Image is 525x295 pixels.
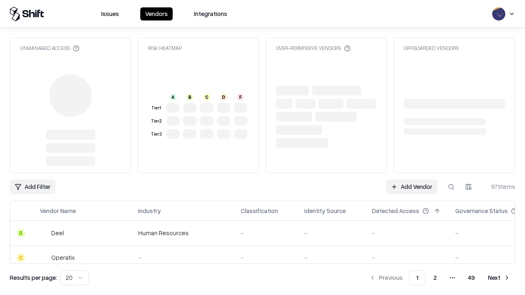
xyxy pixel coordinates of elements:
button: Next [483,270,515,285]
button: 1 [409,270,425,285]
div: Identity Source [304,206,346,215]
button: Issues [96,7,124,20]
img: Deel [40,229,48,237]
div: Unmanaged Access [20,45,80,52]
div: Vendor Name [40,206,76,215]
button: Vendors [140,7,173,20]
div: C [17,254,25,262]
div: - [241,253,291,262]
div: - [304,229,359,237]
div: B [17,229,25,237]
div: Offboarded Vendors [404,45,459,52]
div: - [304,253,359,262]
button: 2 [427,270,443,285]
div: Tier 2 [150,118,163,125]
div: Tier 1 [150,104,163,111]
a: Add Vendor [386,179,437,194]
div: Human Resources [138,229,228,237]
div: - [241,229,291,237]
img: Operatix [40,254,48,262]
div: - [372,253,442,262]
div: A [170,94,176,100]
div: Industry [138,206,161,215]
div: C [203,94,210,100]
div: Detected Access [372,206,419,215]
div: D [220,94,227,100]
div: F [237,94,244,100]
div: - [372,229,442,237]
button: Integrations [189,7,232,20]
nav: pagination [364,270,515,285]
div: Risk Heatmap [148,45,182,52]
div: 971 items [482,182,515,191]
div: Governance Status [455,206,508,215]
p: Results per page: [10,273,57,282]
div: Operatix [51,253,75,262]
div: Deel [51,229,64,237]
div: Over-Permissive Vendors [276,45,351,52]
div: B [187,94,193,100]
button: Add Filter [10,179,55,194]
div: - [138,253,228,262]
button: 49 [461,270,482,285]
div: Tier 3 [150,131,163,138]
div: Classification [241,206,278,215]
